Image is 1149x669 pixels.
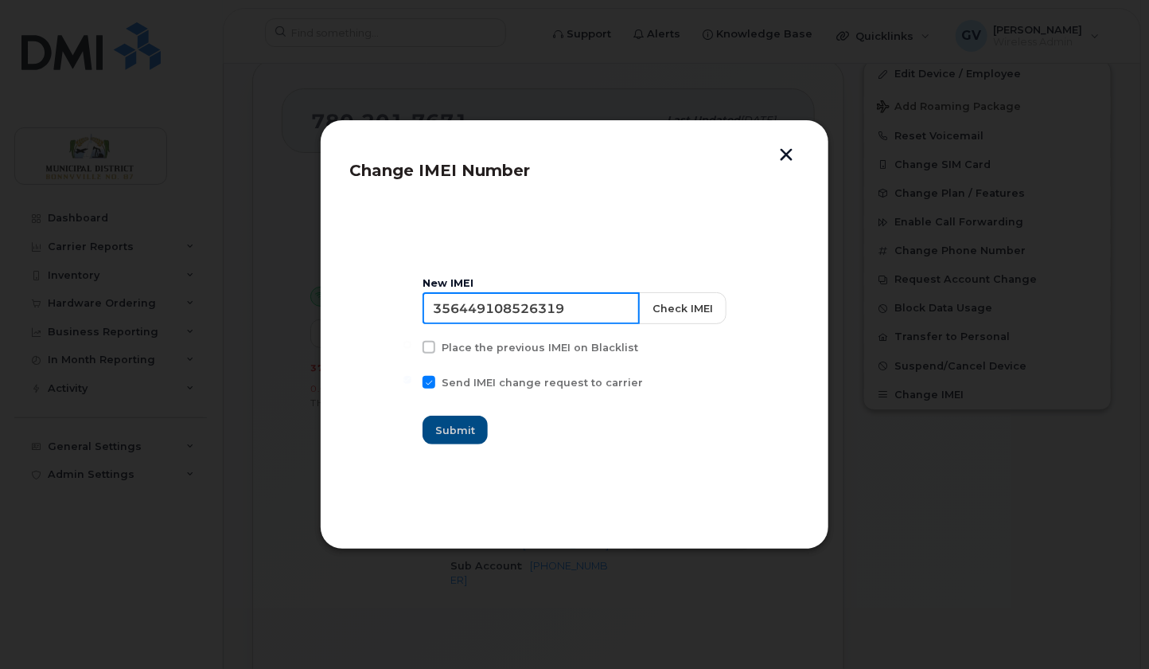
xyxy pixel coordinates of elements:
span: Change IMEI Number [349,161,530,180]
button: Submit [423,416,488,444]
span: Submit [435,423,475,438]
button: Check IMEI [639,292,726,324]
input: Send IMEI change request to carrier [403,376,411,384]
span: Send IMEI change request to carrier [442,377,643,389]
span: Place the previous IMEI on Blacklist [442,342,638,354]
input: Place the previous IMEI on Blacklist [403,341,411,349]
div: New IMEI [423,277,726,290]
